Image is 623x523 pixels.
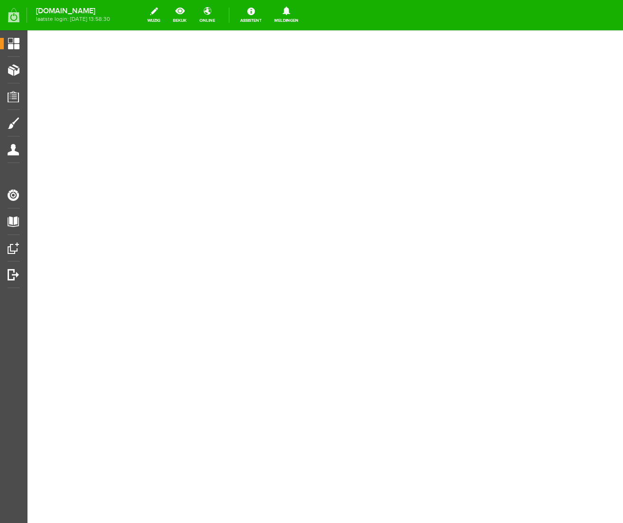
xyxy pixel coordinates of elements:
a: Assistent [235,5,267,26]
a: online [194,5,221,26]
strong: [DOMAIN_NAME] [36,9,110,14]
a: wijzig [142,5,166,26]
a: bekijk [167,5,192,26]
span: laatste login: [DATE] 13:58:30 [36,17,110,22]
a: Meldingen [269,5,304,26]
